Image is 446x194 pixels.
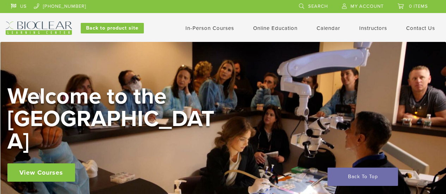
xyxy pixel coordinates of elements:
h2: Welcome to the [GEOGRAPHIC_DATA] [7,85,219,153]
a: Back To Top [328,168,398,186]
img: Bioclear [6,21,72,35]
a: Instructors [359,25,387,31]
a: View Courses [7,163,75,182]
a: Contact Us [406,25,435,31]
a: Online Education [253,25,298,31]
a: Calendar [317,25,340,31]
span: 0 items [409,4,428,9]
span: Search [308,4,328,9]
span: My Account [350,4,384,9]
a: In-Person Courses [185,25,234,31]
a: Back to product site [81,23,144,33]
